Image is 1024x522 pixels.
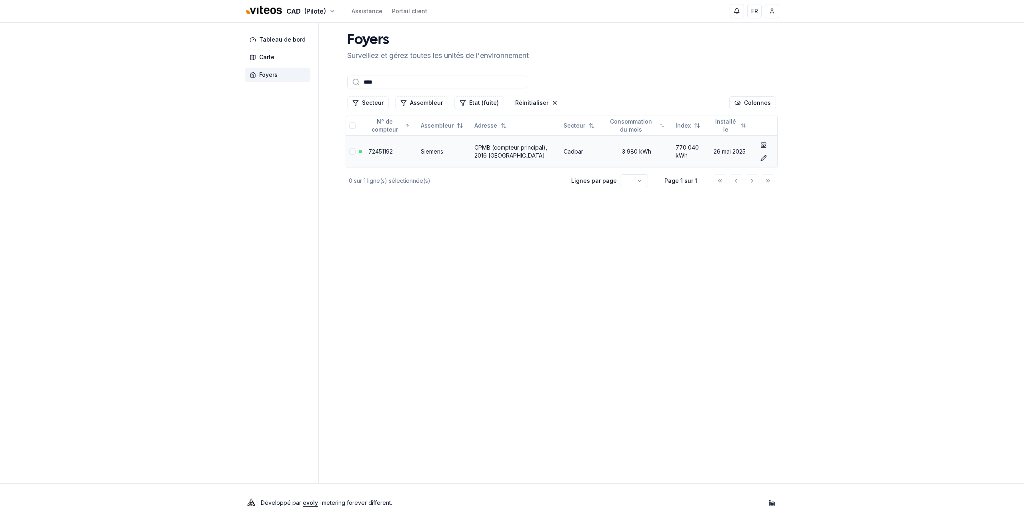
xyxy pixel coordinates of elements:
[751,7,758,15] span: FR
[601,119,670,132] button: Not sorted. Click to sort ascending.
[259,36,306,44] span: Tableau de bord
[347,96,389,109] button: Filtrer les lignes
[347,32,529,48] h1: Foyers
[676,122,691,130] span: Index
[729,96,776,109] button: Cocher les colonnes
[303,499,318,506] a: evoly
[259,71,278,79] span: Foyers
[392,7,427,15] a: Portail client
[564,122,585,130] span: Secteur
[245,32,314,47] a: Tableau de bord
[709,119,751,132] button: Not sorted. Click to sort ascending.
[347,50,529,61] p: Surveillez et gérez toutes les unités de l'environnement
[304,6,326,16] span: (Pilote)
[368,118,402,134] span: N° de compteur
[606,148,670,156] div: 3 980 kWh
[559,119,600,132] button: Not sorted. Click to sort ascending.
[418,135,471,168] td: Siemens
[671,119,705,132] button: Not sorted. Click to sort ascending.
[286,6,301,16] span: CAD
[245,496,258,509] img: Evoly Logo
[560,135,603,168] td: Cadbar
[261,497,392,508] p: Développé par - metering forever different .
[474,144,547,159] a: CPMB (compteur principal), 2016 [GEOGRAPHIC_DATA]
[416,119,468,132] button: Not sorted. Click to sort ascending.
[259,53,274,61] span: Carte
[245,1,283,20] img: Viteos - CAD Logo
[245,3,336,20] button: CAD(Pilote)
[710,135,754,168] td: 26 mai 2025
[474,122,497,130] span: Adresse
[470,119,512,132] button: Not sorted. Click to sort ascending.
[395,96,448,109] button: Filtrer les lignes
[714,118,737,134] span: Installé le
[747,4,762,18] button: FR
[606,118,656,134] span: Consommation du mois
[349,148,356,155] button: Sélectionner la ligne
[364,119,414,132] button: Sorted ascending. Click to sort descending.
[421,122,454,130] span: Assembleur
[349,122,356,129] button: Tout sélectionner
[661,177,701,185] div: Page 1 sur 1
[349,177,558,185] div: 0 sur 1 ligne(s) sélectionnée(s).
[676,144,707,160] div: 770 040 kWh
[510,96,563,109] button: Réinitialiser les filtres
[245,68,314,82] a: Foyers
[245,50,314,64] a: Carte
[571,177,617,185] p: Lignes par page
[368,148,393,155] a: 72451192
[454,96,504,109] button: Filtrer les lignes
[352,7,382,15] a: Assistance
